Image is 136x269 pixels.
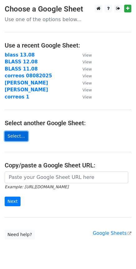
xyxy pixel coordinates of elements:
[76,52,92,58] a: View
[5,131,28,141] a: Select...
[82,60,92,64] small: View
[5,59,38,65] a: BLASS 12.08
[5,119,131,127] h4: Select another Google Sheet:
[82,53,92,57] small: View
[5,16,131,23] p: Use one of the options below...
[82,81,92,85] small: View
[82,88,92,92] small: View
[76,59,92,65] a: View
[76,80,92,86] a: View
[5,171,128,183] input: Paste your Google Sheet URL here
[5,66,38,72] a: BLASS 11.08
[105,239,136,269] iframe: Chat Widget
[82,67,92,71] small: View
[5,5,131,14] h3: Choose a Google Sheet
[76,66,92,72] a: View
[76,94,92,100] a: View
[5,42,131,49] h4: Use a recent Google Sheet:
[5,94,29,100] a: correos 1
[5,73,52,79] a: correos 08082025
[5,87,48,93] a: [PERSON_NAME]
[76,73,92,79] a: View
[5,80,48,86] a: [PERSON_NAME]
[76,87,92,93] a: View
[5,162,131,169] h4: Copy/paste a Google Sheet URL:
[5,197,21,206] input: Next
[5,230,35,239] a: Need help?
[82,95,92,99] small: View
[5,185,68,189] small: Example: [URL][DOMAIN_NAME]
[93,230,131,236] a: Google Sheets
[82,74,92,78] small: View
[5,52,35,58] a: blass 13.08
